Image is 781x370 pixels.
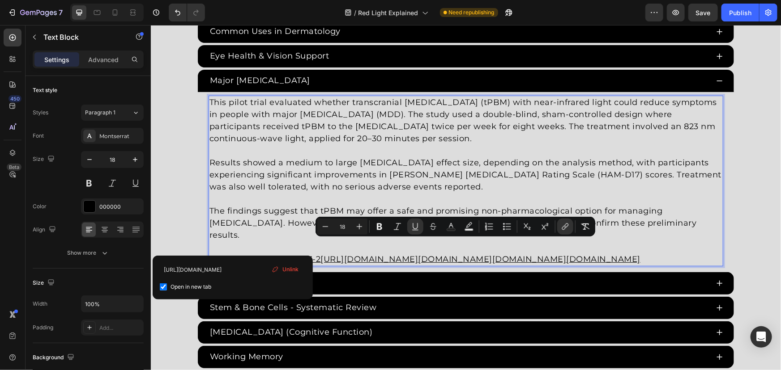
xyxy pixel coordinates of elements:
input: Auto [81,296,143,312]
p: This pilot trial evaluated whether transcranial [MEDICAL_DATA] (tPBM) with near-infrared light co... [59,71,572,120]
div: Background [33,352,76,364]
p: Results showed a medium to large [MEDICAL_DATA] effect size, depending on the analysis method, wi... [59,132,572,168]
p: Text Block [43,32,119,42]
input: Paste link here [160,263,306,277]
p: Eye Health & Vision Support [59,25,179,37]
div: Rich Text Editor. Editing area: main [58,24,180,38]
span: Red Light Explained [358,8,418,17]
div: 450 [9,95,21,102]
p: Major [MEDICAL_DATA] [59,50,159,62]
button: Paragraph 1 [81,105,144,121]
button: 7 [4,4,67,21]
div: Editor contextual toolbar [316,217,595,236]
span: Save [696,9,711,17]
div: Rich Text Editor. Editing area: main [58,324,134,339]
button: Show more [33,245,144,261]
p: Working Memory [59,326,132,338]
div: Show more [68,248,109,257]
a: Nature: 41598-021-86623-2[URL][DOMAIN_NAME][DOMAIN_NAME][DOMAIN_NAME][DOMAIN_NAME] [59,229,490,239]
div: Rich Text Editor. Editing area: main [58,251,114,265]
div: Size [33,153,56,165]
div: Rich Text Editor. Editing area: main [58,48,161,63]
div: Text style [33,86,57,94]
button: Publish [721,4,759,21]
span: Open in new tab [171,282,211,292]
p: Common Uses in Dermatology [59,0,190,13]
button: Save [688,4,718,21]
p: The findings suggest that tPBM may offer a safe and promising non-pharmacological option for mana... [59,180,572,216]
p: 7 [59,7,63,18]
p: Settings [44,55,69,64]
p: Advanced [88,55,119,64]
div: Beta [7,164,21,171]
span: Need republishing [449,8,495,17]
div: 000000 [99,203,141,211]
div: Publish [729,8,751,17]
div: Styles [33,109,48,117]
div: Montserrat [99,132,141,140]
div: Rich Text Editor. Editing area: main [58,71,572,241]
div: Width [33,300,47,308]
div: Padding [33,324,53,332]
p: [MEDICAL_DATA] (Cognitive Function) [59,301,222,313]
p: Stem & Bone Cells - Systematic Review [59,277,226,289]
div: Color [33,202,47,210]
div: Open Intercom Messenger [751,326,772,348]
div: Undo/Redo [169,4,205,21]
div: Font [33,132,44,140]
div: Rich Text Editor. Editing area: main [58,300,223,315]
span: Paragraph 1 [85,109,115,117]
div: Size [33,277,56,289]
p: Skin Fibrosis [59,252,113,264]
div: Align [33,224,58,236]
div: Add... [99,324,141,332]
div: Rich Text Editor. Editing area: main [58,275,227,290]
iframe: Design area [151,25,781,370]
span: / [354,8,357,17]
span: Unlink [282,265,299,273]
